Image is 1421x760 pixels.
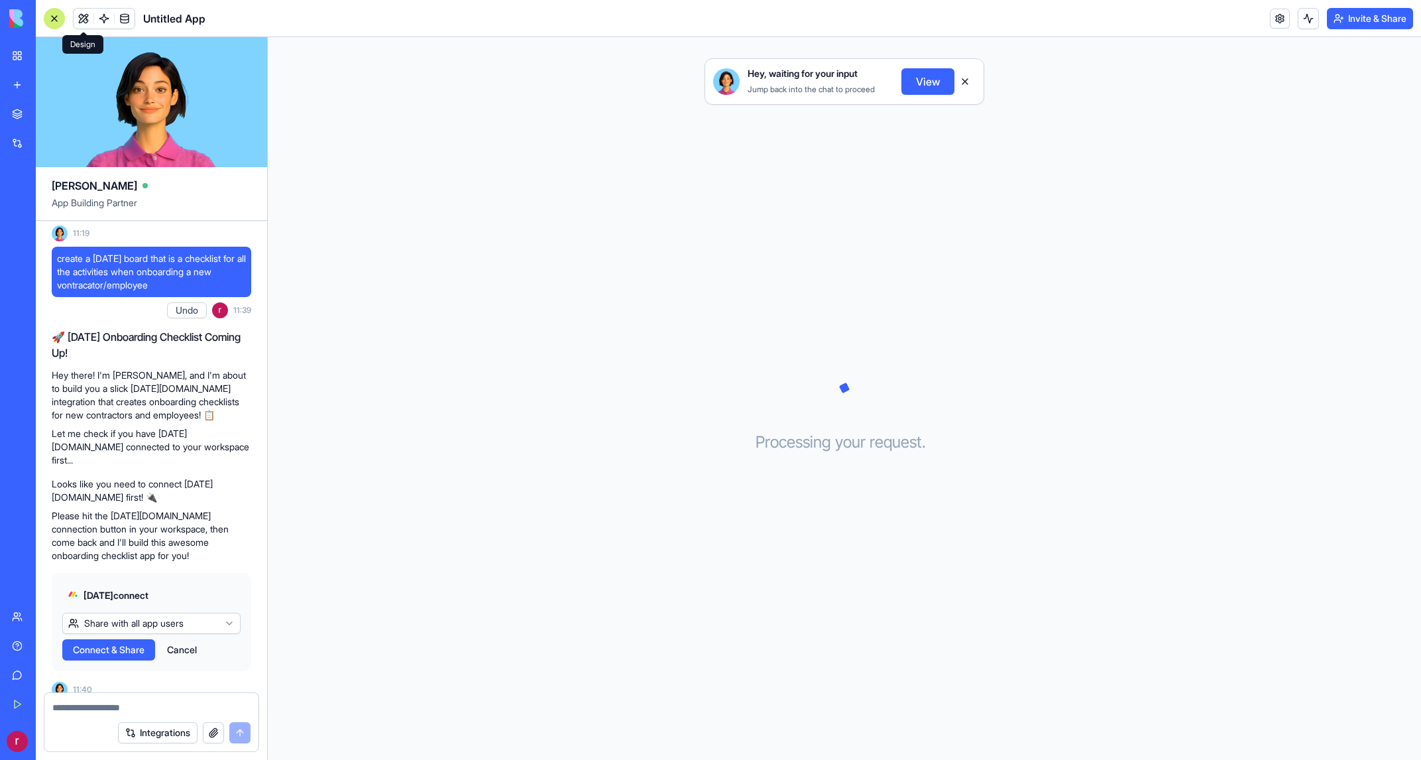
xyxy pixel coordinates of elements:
h2: 🚀 [DATE] Onboarding Checklist Coming Up! [52,329,251,361]
p: Hey there! I'm [PERSON_NAME], and I'm about to build you a slick [DATE][DOMAIN_NAME] integration ... [52,369,251,422]
h3: Processing your request [756,432,934,453]
div: Design [62,35,103,54]
p: Please hit the [DATE][DOMAIN_NAME] connection button in your workspace, then come back and I'll b... [52,509,251,562]
span: 11:39 [233,305,251,316]
button: Invite & Share [1327,8,1413,29]
button: View [901,68,954,95]
span: create a [DATE] board that is a checklist for all the activities when onboarding a new vontracato... [57,252,246,292]
span: App Building Partner [52,196,251,220]
img: logo [9,9,91,28]
span: [DATE] connect [84,589,148,602]
span: Jump back into the chat to proceed [748,84,875,94]
span: 11:40 [73,684,92,695]
p: Let me check if you have [DATE][DOMAIN_NAME] connected to your workspace first... [52,427,251,467]
button: Cancel [160,639,203,661]
button: Undo [167,302,207,318]
img: Ella_00000_wcx2te.png [52,225,68,241]
button: Connect & Share [62,639,155,661]
span: 11:19 [73,228,89,239]
img: Ella_00000_wcx2te.png [52,682,68,698]
p: Looks like you need to connect [DATE][DOMAIN_NAME] first! 🔌 [52,477,251,504]
img: monday [68,589,78,600]
img: Ella_00000_wcx2te.png [713,68,740,95]
span: Connect & Share [73,643,144,657]
img: ACg8ocIjPESlHlagZ3KauwMskdsJPLibPcYONidTafr0uCAcrTu18g=s96-c [7,731,28,752]
img: ACg8ocIjPESlHlagZ3KauwMskdsJPLibPcYONidTafr0uCAcrTu18g=s96-c [212,302,228,318]
span: [PERSON_NAME] [52,178,137,194]
span: . [922,432,926,453]
span: Untitled App [143,11,205,27]
span: Hey, waiting for your input [748,67,858,80]
button: Integrations [118,722,198,743]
